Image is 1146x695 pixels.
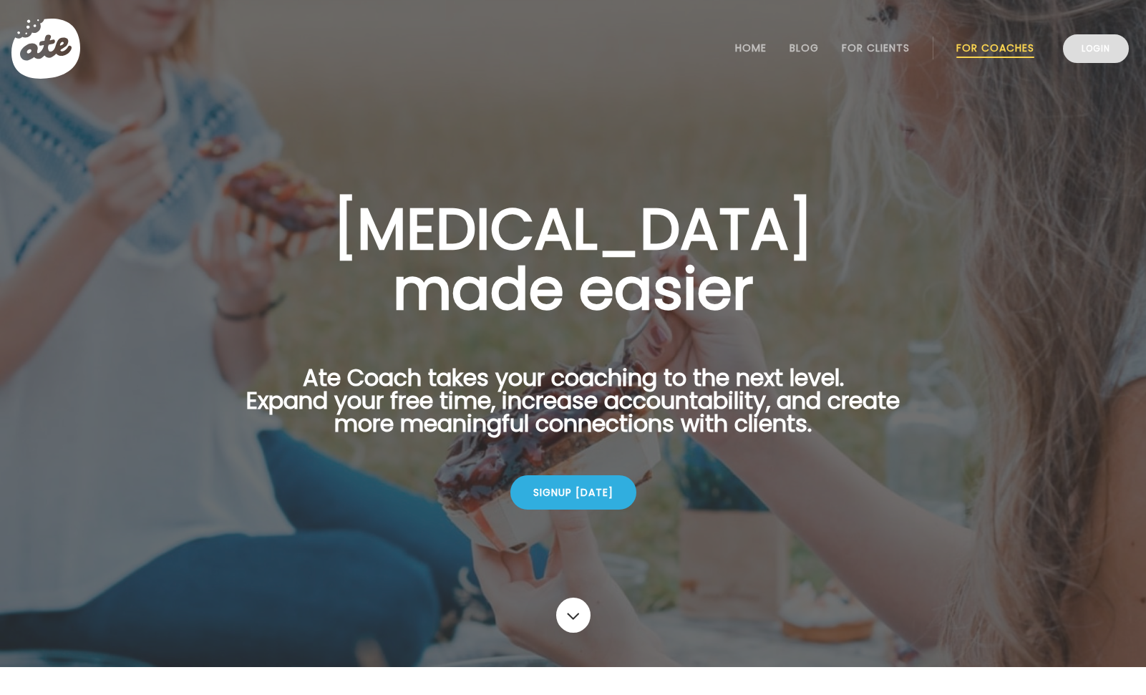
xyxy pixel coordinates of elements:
a: Blog [790,42,819,54]
a: Login [1063,34,1129,63]
h1: [MEDICAL_DATA] made easier [224,199,923,319]
a: For Coaches [956,42,1034,54]
p: Ate Coach takes your coaching to the next level. Expand your free time, increase accountability, ... [224,366,923,452]
a: For Clients [842,42,910,54]
a: Home [735,42,767,54]
div: Signup [DATE] [510,475,636,510]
